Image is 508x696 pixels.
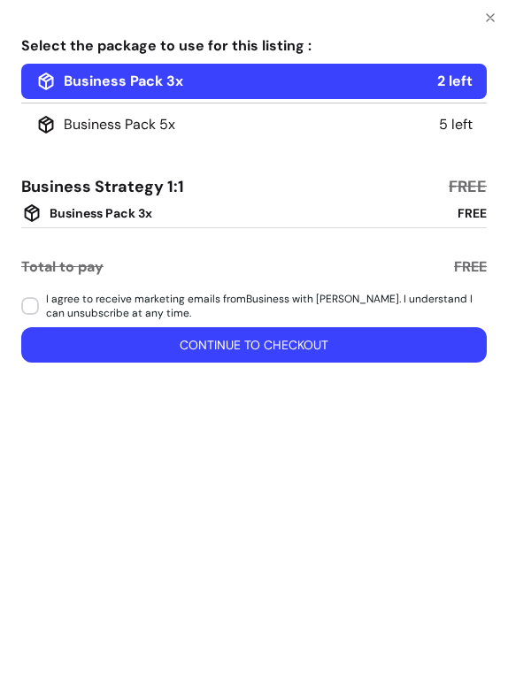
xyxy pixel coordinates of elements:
button: Continue to checkout [21,327,487,363]
p: 2 left [437,71,473,92]
span: Business Strategy 1:1 [21,174,184,199]
div: Total to pay [21,256,104,278]
div: FREE [454,256,487,278]
p: 5 left [439,114,473,135]
button: Close [476,4,504,32]
p: Select the package to use for this listing : [21,35,487,57]
span: FREE [449,174,487,199]
div: FREE [458,204,487,222]
div: Business Pack 3x [35,71,183,92]
div: Business Pack 5x [35,114,175,135]
div: Business Pack 3x [21,203,152,224]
